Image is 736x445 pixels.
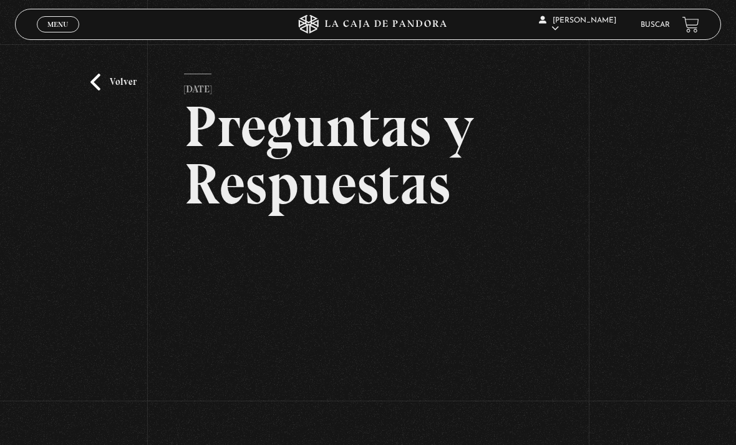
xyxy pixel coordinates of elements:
[539,17,616,32] span: [PERSON_NAME]
[90,74,137,90] a: Volver
[184,74,211,99] p: [DATE]
[184,98,551,213] h2: Preguntas y Respuestas
[47,21,68,28] span: Menu
[641,21,670,29] a: Buscar
[682,16,699,33] a: View your shopping cart
[44,31,73,40] span: Cerrar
